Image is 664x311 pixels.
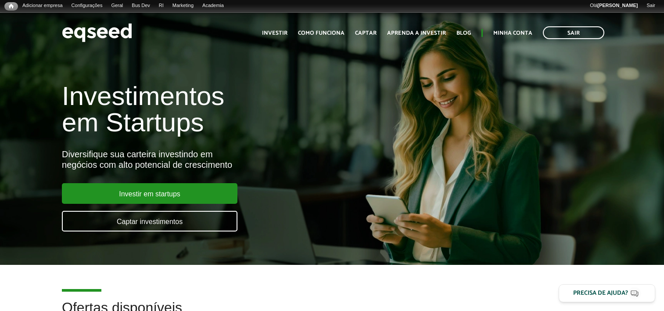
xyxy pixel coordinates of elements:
a: Captar investimentos [62,211,237,231]
a: Academia [198,2,228,9]
strong: [PERSON_NAME] [597,3,638,8]
a: Marketing [168,2,198,9]
a: Aprenda a investir [387,30,446,36]
a: Minha conta [493,30,532,36]
span: Início [9,3,14,9]
div: Diversifique sua carteira investindo em negócios com alto potencial de crescimento [62,149,381,170]
a: Como funciona [298,30,345,36]
img: EqSeed [62,21,132,44]
a: Bus Dev [127,2,154,9]
a: Início [4,2,18,11]
a: Configurações [67,2,107,9]
a: Adicionar empresa [18,2,67,9]
a: Sair [642,2,660,9]
a: Sair [543,26,604,39]
a: Blog [456,30,471,36]
a: Investir [262,30,287,36]
h1: Investimentos em Startups [62,83,381,136]
a: Geral [107,2,127,9]
a: Captar [355,30,377,36]
a: Olá[PERSON_NAME] [585,2,642,9]
a: RI [154,2,168,9]
a: Investir em startups [62,183,237,204]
